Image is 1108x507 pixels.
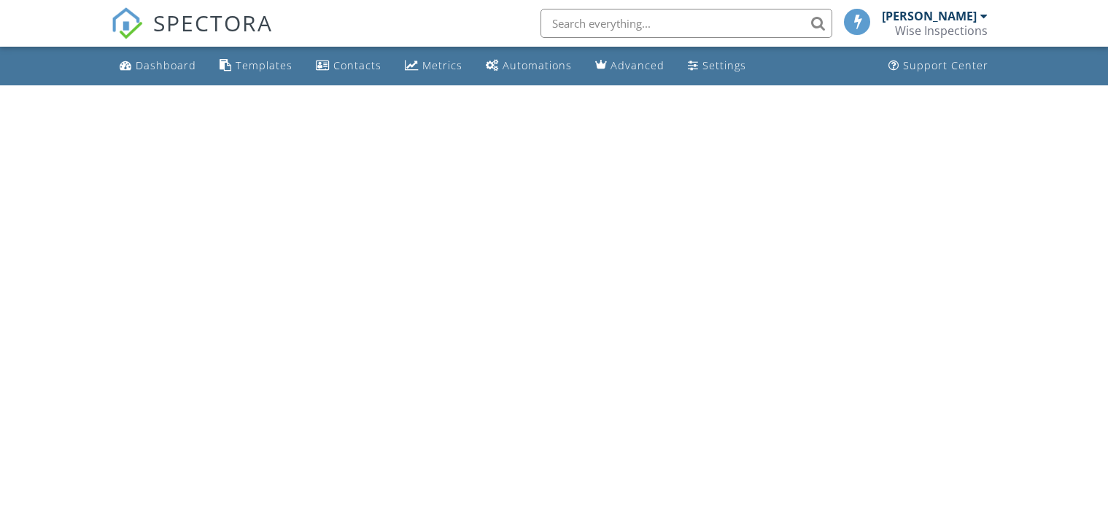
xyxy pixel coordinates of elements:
[903,58,988,72] div: Support Center
[882,9,977,23] div: [PERSON_NAME]
[503,58,572,72] div: Automations
[883,53,994,80] a: Support Center
[541,9,832,38] input: Search everything...
[153,7,273,38] span: SPECTORA
[236,58,293,72] div: Templates
[702,58,746,72] div: Settings
[611,58,665,72] div: Advanced
[422,58,462,72] div: Metrics
[214,53,298,80] a: Templates
[114,53,202,80] a: Dashboard
[682,53,752,80] a: Settings
[895,23,988,38] div: Wise Inspections
[399,53,468,80] a: Metrics
[333,58,381,72] div: Contacts
[111,7,143,39] img: The Best Home Inspection Software - Spectora
[111,20,273,50] a: SPECTORA
[136,58,196,72] div: Dashboard
[480,53,578,80] a: Automations (Basic)
[589,53,670,80] a: Advanced
[310,53,387,80] a: Contacts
